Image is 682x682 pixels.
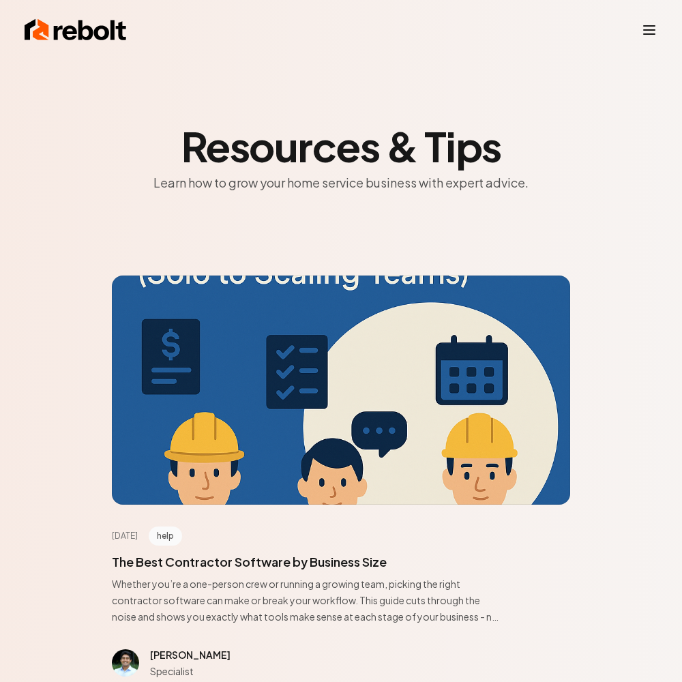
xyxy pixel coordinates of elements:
button: Toggle mobile menu [641,22,657,38]
h2: Resources & Tips [112,125,570,166]
p: Learn how to grow your home service business with expert advice. [112,172,570,194]
a: The Best Contractor Software by Business Size [112,554,387,569]
span: help [149,527,182,546]
span: [PERSON_NAME] [150,649,231,661]
time: [DATE] [112,531,138,542]
img: Rebolt Logo [25,16,127,44]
